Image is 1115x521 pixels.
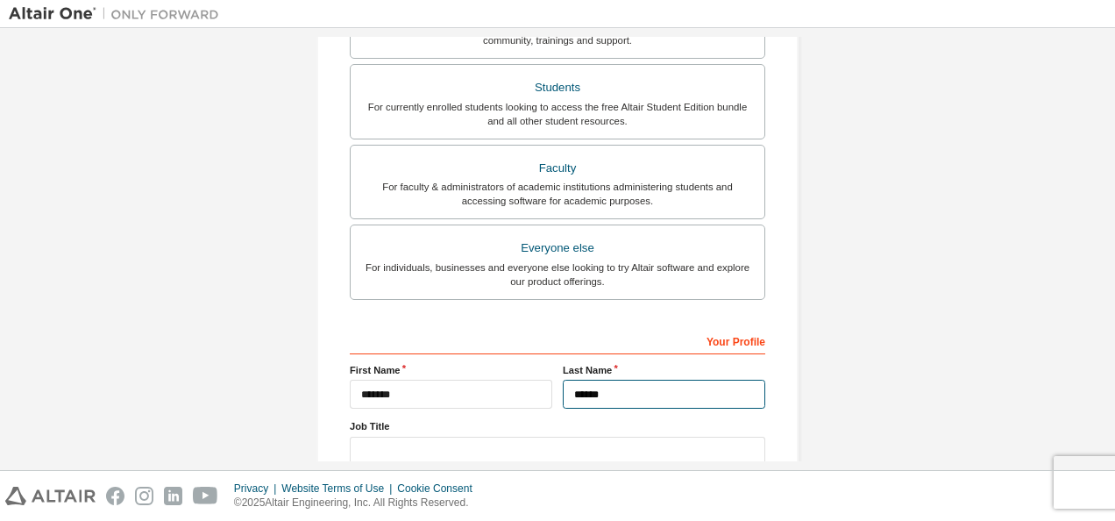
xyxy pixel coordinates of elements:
img: facebook.svg [106,487,124,505]
div: Cookie Consent [397,482,482,496]
div: For individuals, businesses and everyone else looking to try Altair software and explore our prod... [361,260,754,289]
img: Altair One [9,5,228,23]
div: Website Terms of Use [281,482,397,496]
label: Last Name [563,363,765,377]
img: instagram.svg [135,487,153,505]
img: youtube.svg [193,487,218,505]
div: Students [361,75,754,100]
p: © 2025 Altair Engineering, Inc. All Rights Reserved. [234,496,483,510]
div: Privacy [234,482,281,496]
div: Everyone else [361,236,754,260]
div: Faculty [361,156,754,181]
div: For currently enrolled students looking to access the free Altair Student Edition bundle and all ... [361,100,754,128]
div: Your Profile [350,326,765,354]
label: First Name [350,363,552,377]
label: Job Title [350,419,765,433]
img: altair_logo.svg [5,487,96,505]
img: linkedin.svg [164,487,182,505]
div: For faculty & administrators of academic institutions administering students and accessing softwa... [361,180,754,208]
